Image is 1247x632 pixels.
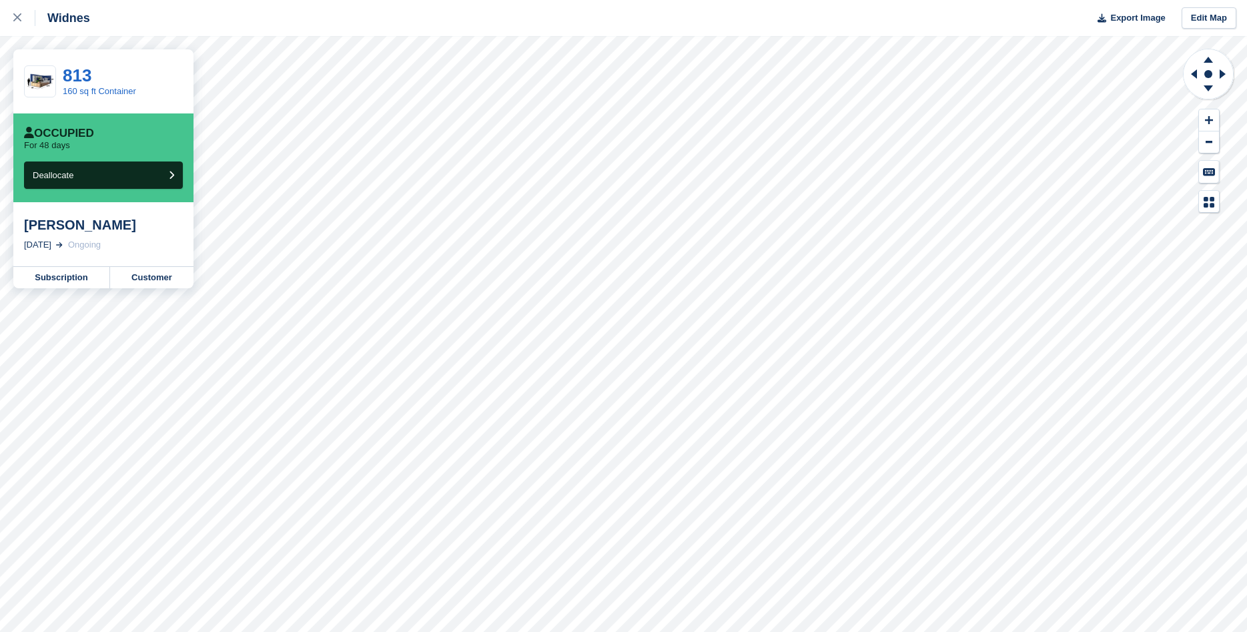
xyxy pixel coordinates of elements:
[33,170,73,180] span: Deallocate
[1090,7,1166,29] button: Export Image
[1199,109,1219,131] button: Zoom In
[24,127,94,140] div: Occupied
[1199,131,1219,153] button: Zoom Out
[25,70,55,93] img: 160cont.jpg
[35,10,90,26] div: Widnes
[13,267,110,288] a: Subscription
[63,65,91,85] a: 813
[63,86,136,96] a: 160 sq ft Container
[68,238,101,252] div: Ongoing
[1110,11,1165,25] span: Export Image
[56,242,63,248] img: arrow-right-light-icn-cde0832a797a2874e46488d9cf13f60e5c3a73dbe684e267c42b8395dfbc2abf.svg
[1199,161,1219,183] button: Keyboard Shortcuts
[24,162,183,189] button: Deallocate
[110,267,193,288] a: Customer
[1182,7,1236,29] a: Edit Map
[1199,191,1219,213] button: Map Legend
[24,238,51,252] div: [DATE]
[24,140,70,151] p: For 48 days
[24,217,183,233] div: [PERSON_NAME]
